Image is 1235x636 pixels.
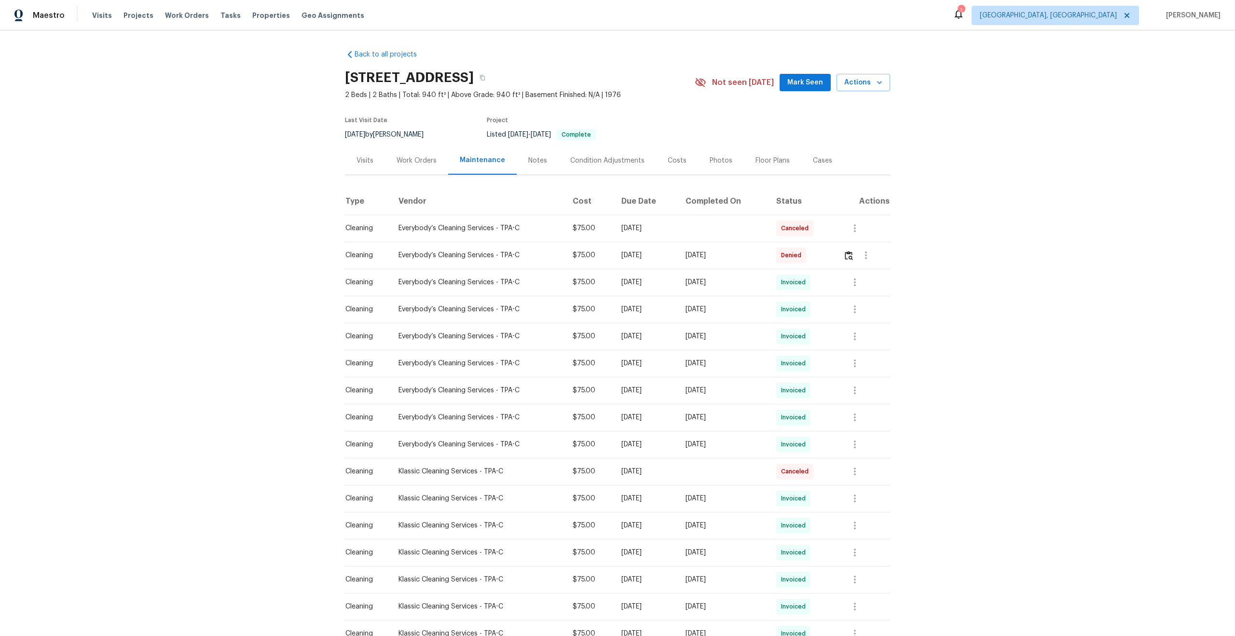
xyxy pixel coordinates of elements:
[621,440,670,449] div: [DATE]
[781,521,810,530] span: Invoiced
[621,521,670,530] div: [DATE]
[573,386,606,395] div: $75.00
[621,304,670,314] div: [DATE]
[573,440,606,449] div: $75.00
[781,440,810,449] span: Invoiced
[573,494,606,503] div: $75.00
[621,413,670,422] div: [DATE]
[686,575,761,584] div: [DATE]
[621,602,670,611] div: [DATE]
[487,131,596,138] span: Listed
[398,602,558,611] div: Klassic Cleaning Services - TPA-C
[92,11,112,20] span: Visits
[487,117,508,123] span: Project
[460,155,505,165] div: Maintenance
[787,77,823,89] span: Mark Seen
[781,386,810,395] span: Invoiced
[573,223,606,233] div: $75.00
[781,250,805,260] span: Denied
[345,386,383,395] div: Cleaning
[686,250,761,260] div: [DATE]
[686,521,761,530] div: [DATE]
[958,6,964,15] div: 1
[398,332,558,341] div: Everybody’s Cleaning Services - TPA-C
[686,304,761,314] div: [DATE]
[980,11,1117,20] span: [GEOGRAPHIC_DATA], [GEOGRAPHIC_DATA]
[345,602,383,611] div: Cleaning
[781,467,812,476] span: Canceled
[781,494,810,503] span: Invoiced
[33,11,65,20] span: Maestro
[780,74,831,92] button: Mark Seen
[398,386,558,395] div: Everybody’s Cleaning Services - TPA-C
[573,250,606,260] div: $75.00
[781,304,810,314] span: Invoiced
[768,188,836,215] th: Status
[398,467,558,476] div: Klassic Cleaning Services - TPA-C
[398,359,558,368] div: Everybody’s Cleaning Services - TPA-C
[531,131,551,138] span: [DATE]
[621,332,670,341] div: [DATE]
[345,129,435,140] div: by [PERSON_NAME]
[621,548,670,557] div: [DATE]
[573,304,606,314] div: $75.00
[165,11,209,20] span: Work Orders
[345,332,383,341] div: Cleaning
[686,413,761,422] div: [DATE]
[573,521,606,530] div: $75.00
[621,386,670,395] div: [DATE]
[621,494,670,503] div: [DATE]
[678,188,768,215] th: Completed On
[755,156,790,166] div: Floor Plans
[345,117,387,123] span: Last Visit Date
[845,251,853,260] img: Review Icon
[391,188,565,215] th: Vendor
[686,277,761,287] div: [DATE]
[570,156,645,166] div: Condition Adjustments
[781,575,810,584] span: Invoiced
[345,413,383,422] div: Cleaning
[573,575,606,584] div: $75.00
[508,131,528,138] span: [DATE]
[345,304,383,314] div: Cleaning
[621,359,670,368] div: [DATE]
[345,440,383,449] div: Cleaning
[686,440,761,449] div: [DATE]
[508,131,551,138] span: -
[710,156,732,166] div: Photos
[345,575,383,584] div: Cleaning
[837,74,890,92] button: Actions
[345,521,383,530] div: Cleaning
[712,78,774,87] span: Not seen [DATE]
[621,575,670,584] div: [DATE]
[345,188,391,215] th: Type
[398,548,558,557] div: Klassic Cleaning Services - TPA-C
[686,332,761,341] div: [DATE]
[398,440,558,449] div: Everybody’s Cleaning Services - TPA-C
[398,413,558,422] div: Everybody’s Cleaning Services - TPA-C
[668,156,686,166] div: Costs
[1162,11,1221,20] span: [PERSON_NAME]
[614,188,678,215] th: Due Date
[686,548,761,557] div: [DATE]
[621,250,670,260] div: [DATE]
[781,413,810,422] span: Invoiced
[621,467,670,476] div: [DATE]
[813,156,832,166] div: Cases
[345,250,383,260] div: Cleaning
[686,359,761,368] div: [DATE]
[573,602,606,611] div: $75.00
[345,277,383,287] div: Cleaning
[398,521,558,530] div: Klassic Cleaning Services - TPA-C
[781,359,810,368] span: Invoiced
[621,223,670,233] div: [DATE]
[621,277,670,287] div: [DATE]
[398,304,558,314] div: Everybody’s Cleaning Services - TPA-C
[398,250,558,260] div: Everybody’s Cleaning Services - TPA-C
[781,223,812,233] span: Canceled
[686,494,761,503] div: [DATE]
[686,386,761,395] div: [DATE]
[474,69,491,86] button: Copy Address
[302,11,364,20] span: Geo Assignments
[345,90,695,100] span: 2 Beds | 2 Baths | Total: 940 ft² | Above Grade: 940 ft² | Basement Finished: N/A | 1976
